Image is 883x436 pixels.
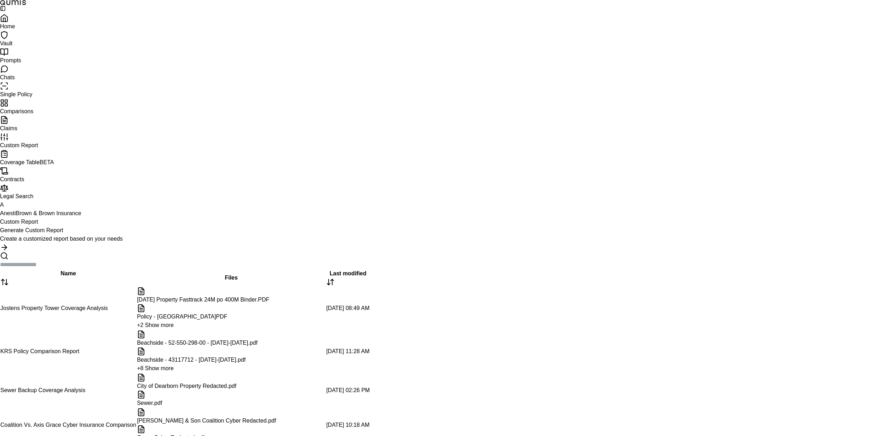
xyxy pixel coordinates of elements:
[326,373,370,408] td: [DATE] 02:26 PM
[40,159,54,165] span: BETA
[137,297,269,303] span: 2-1-24 Property Fasttrack 24M po 400M Binder.PDF
[137,364,174,373] button: +8 Show more
[137,383,236,389] span: City of Dearborn Property Redacted.pdf
[0,387,85,393] span: Sewer Backup Coverage Analysis
[16,210,81,216] span: Brown & Brown Insurance
[137,269,326,287] th: Files
[137,357,246,363] span: Beachside - 43117712 - 2024-2025.pdf
[137,340,258,346] span: Beachside - 52-550-298-00 - 2024-2025.pdf
[326,287,370,330] td: [DATE] 08:49 AM
[137,321,174,329] button: +2 Show more
[137,418,276,424] span: Frank Lill & Son Coalition Cyber Redacted.pdf
[0,305,108,311] span: Jostens Property Tower Coverage Analysis
[0,422,136,428] span: Coalition Vs. Axis Grace Cyber Insurance Comparison
[326,330,370,373] td: [DATE] 11:28 AM
[0,348,79,354] span: KRS Policy Comparison Report
[326,269,370,286] div: Last modified
[0,269,136,286] div: Name
[137,400,162,406] span: Sewer.pdf
[137,314,227,320] span: Policy - Zurich.PDF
